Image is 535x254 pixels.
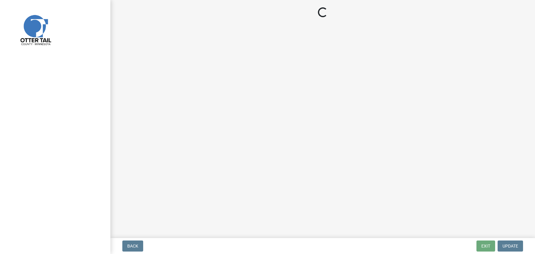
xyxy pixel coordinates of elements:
img: Otter Tail County, Minnesota [12,6,58,52]
button: Exit [476,241,495,252]
button: Update [498,241,523,252]
span: Back [127,244,138,248]
button: Back [122,241,143,252]
span: Update [503,244,518,248]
